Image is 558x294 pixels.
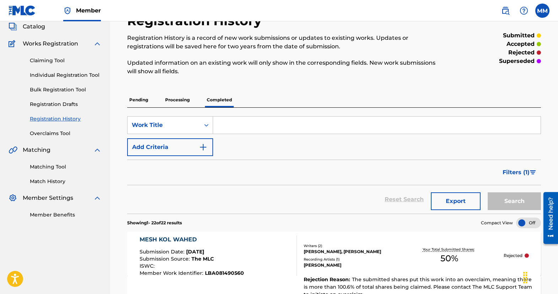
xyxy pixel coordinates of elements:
[481,220,513,226] span: Compact View
[304,248,395,255] div: [PERSON_NAME], [PERSON_NAME]
[76,6,101,15] span: Member
[127,220,182,226] p: Showing 1 - 22 of 22 results
[304,257,395,262] div: Recording Artists ( 1 )
[140,235,244,244] div: MESH KOL WAHED
[498,4,513,18] a: Public Search
[9,194,17,202] img: Member Settings
[132,121,196,129] div: Work Title
[431,192,481,210] button: Export
[140,263,156,269] span: ISWC :
[304,262,395,268] div: [PERSON_NAME]
[30,86,102,93] a: Bulk Registration Tool
[127,92,150,107] p: Pending
[199,143,207,151] img: 9d2ae6d4665cec9f34b9.svg
[498,164,541,181] button: Filters (1)
[127,59,446,76] p: Updated information on an existing work will only show in the corresponding fields. New work subm...
[191,256,214,262] span: The MLC
[127,138,213,156] button: Add Criteria
[9,146,17,154] img: Matching
[522,260,558,294] iframe: Chat Widget
[23,22,45,31] span: Catalog
[163,92,192,107] p: Processing
[520,267,531,288] div: Drag
[506,40,535,48] p: accepted
[127,34,446,51] p: Registration History is a record of new work submissions or updates to existing works. Updates or...
[23,146,50,154] span: Matching
[30,211,102,219] a: Member Benefits
[501,6,510,15] img: search
[30,115,102,123] a: Registration History
[9,39,18,48] img: Works Registration
[530,170,536,175] img: filter
[93,39,102,48] img: expand
[304,243,395,248] div: Writers ( 2 )
[499,57,535,65] p: superseded
[140,256,191,262] span: Submission Source :
[503,31,535,40] p: submitted
[205,92,234,107] p: Completed
[520,6,528,15] img: help
[63,6,72,15] img: Top Rightsholder
[304,276,352,283] span: Rejection Reason :
[30,130,102,137] a: Overclaims Tool
[517,4,531,18] div: Help
[508,48,535,57] p: rejected
[93,194,102,202] img: expand
[30,163,102,171] a: Matching Tool
[423,247,476,252] p: Your Total Submitted Shares:
[23,194,73,202] span: Member Settings
[30,71,102,79] a: Individual Registration Tool
[127,116,541,214] form: Search Form
[205,270,244,276] span: LBA081490560
[535,4,549,18] div: User Menu
[504,252,522,259] p: Rejected
[538,189,558,246] iframe: Resource Center
[30,178,102,185] a: Match History
[9,22,17,31] img: Catalog
[93,146,102,154] img: expand
[30,57,102,64] a: Claiming Tool
[440,252,458,265] span: 50 %
[30,101,102,108] a: Registration Drafts
[9,22,45,31] a: CatalogCatalog
[140,270,205,276] span: Member Work Identifier :
[23,39,78,48] span: Works Registration
[503,168,530,177] span: Filters ( 1 )
[9,5,36,16] img: MLC Logo
[140,248,186,255] span: Submission Date :
[186,248,204,255] span: [DATE]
